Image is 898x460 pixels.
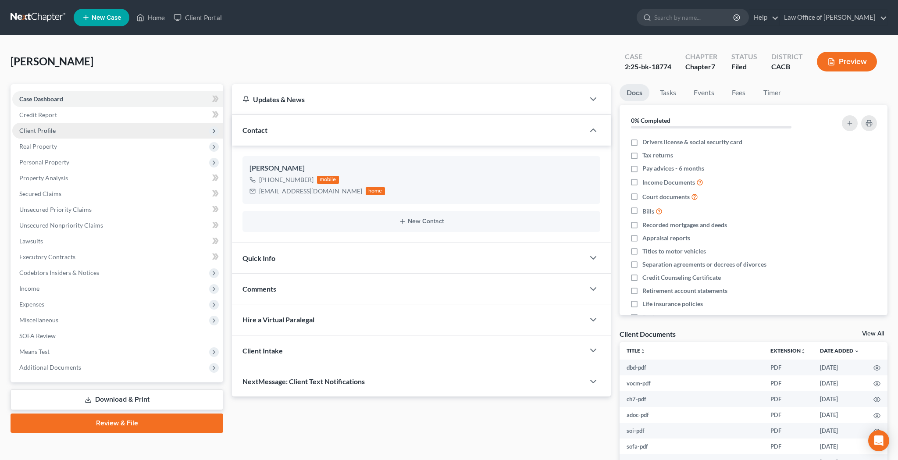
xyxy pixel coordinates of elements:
a: Docs [620,84,649,101]
i: unfold_more [640,349,645,354]
i: unfold_more [801,349,806,354]
div: Case [625,52,671,62]
td: [DATE] [813,439,866,454]
span: Bills [642,207,654,216]
div: District [771,52,803,62]
div: 2:25-bk-18774 [625,62,671,72]
span: Miscellaneous [19,316,58,324]
span: Codebtors Insiders & Notices [19,269,99,276]
span: Lawsuits [19,237,43,245]
td: PDF [763,423,813,439]
strong: 0% Completed [631,117,670,124]
span: Court documents [642,193,690,201]
span: Property Analysis [19,174,68,182]
div: Filed [731,62,757,72]
span: Additional Documents [19,364,81,371]
span: 7 [711,62,715,71]
span: Executory Contracts [19,253,75,260]
div: [EMAIL_ADDRESS][DOMAIN_NAME] [259,187,362,196]
div: mobile [317,176,339,184]
div: Open Intercom Messenger [868,430,889,451]
td: adoc-pdf [620,407,763,423]
td: [DATE] [813,375,866,391]
td: PDF [763,407,813,423]
td: soi-pdf [620,423,763,439]
button: Preview [817,52,877,71]
td: vocm-pdf [620,375,763,391]
span: Personal Property [19,158,69,166]
a: Law Office of [PERSON_NAME] [780,10,887,25]
a: Review & File [11,414,223,433]
span: Bank statements [642,313,688,321]
span: Retirement account statements [642,286,727,295]
span: Client Intake [242,346,283,355]
a: Lawsuits [12,233,223,249]
td: sofa-pdf [620,439,763,454]
span: New Case [92,14,121,21]
span: Pay advices - 6 months [642,164,704,173]
td: [DATE] [813,360,866,375]
span: Hire a Virtual Paralegal [242,315,314,324]
span: Real Property [19,143,57,150]
input: Search by name... [654,9,734,25]
td: PDF [763,439,813,454]
span: Titles to motor vehicles [642,247,706,256]
td: ch7-pdf [620,391,763,407]
a: Credit Report [12,107,223,123]
span: Unsecured Nonpriority Claims [19,221,103,229]
span: SOFA Review [19,332,56,339]
a: Home [132,10,169,25]
span: Comments [242,285,276,293]
span: NextMessage: Client Text Notifications [242,377,365,385]
span: Tax returns [642,151,673,160]
span: Credit Counseling Certificate [642,273,721,282]
td: dbd-pdf [620,360,763,375]
td: [DATE] [813,407,866,423]
a: Help [749,10,779,25]
a: Events [687,84,721,101]
div: [PHONE_NUMBER] [259,175,314,184]
span: Unsecured Priority Claims [19,206,92,213]
span: Means Test [19,348,50,355]
span: Recorded mortgages and deeds [642,221,727,229]
span: Drivers license & social security card [642,138,742,146]
span: Expenses [19,300,44,308]
a: Tasks [653,84,683,101]
a: Client Portal [169,10,226,25]
div: Chapter [685,62,717,72]
span: Secured Claims [19,190,61,197]
span: Separation agreements or decrees of divorces [642,260,766,269]
a: SOFA Review [12,328,223,344]
span: Appraisal reports [642,234,690,242]
span: Life insurance policies [642,300,703,308]
div: CACB [771,62,803,72]
div: [PERSON_NAME] [249,163,593,174]
a: Fees [725,84,753,101]
span: Case Dashboard [19,95,63,103]
div: Updates & News [242,95,574,104]
a: Date Added expand_more [820,347,859,354]
a: Case Dashboard [12,91,223,107]
a: Timer [756,84,788,101]
td: PDF [763,391,813,407]
a: Download & Print [11,389,223,410]
a: Extensionunfold_more [770,347,806,354]
span: [PERSON_NAME] [11,55,93,68]
a: Property Analysis [12,170,223,186]
span: Contact [242,126,267,134]
a: Unsecured Priority Claims [12,202,223,218]
span: Credit Report [19,111,57,118]
td: PDF [763,360,813,375]
a: Titleunfold_more [627,347,645,354]
div: Chapter [685,52,717,62]
div: Client Documents [620,329,676,339]
span: Quick Info [242,254,275,262]
div: home [366,187,385,195]
a: View All [862,331,884,337]
td: [DATE] [813,391,866,407]
a: Executory Contracts [12,249,223,265]
td: PDF [763,375,813,391]
a: Secured Claims [12,186,223,202]
span: Income [19,285,39,292]
span: Client Profile [19,127,56,134]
